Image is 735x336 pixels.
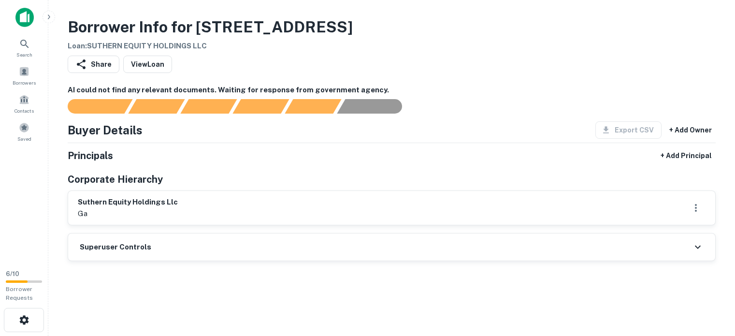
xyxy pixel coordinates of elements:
[123,56,172,73] a: ViewLoan
[128,99,185,114] div: Your request is received and processing...
[78,208,178,219] p: ga
[14,107,34,115] span: Contacts
[3,118,45,145] a: Saved
[80,242,151,253] h6: Superuser Controls
[68,15,353,39] h3: Borrower Info for [STREET_ADDRESS]
[3,90,45,117] a: Contacts
[17,135,31,143] span: Saved
[16,51,32,58] span: Search
[68,56,119,73] button: Share
[3,34,45,60] a: Search
[337,99,414,114] div: AI fulfillment process complete.
[6,270,19,278] span: 6 / 10
[13,79,36,87] span: Borrowers
[56,99,129,114] div: Sending borrower request to AI...
[6,286,33,301] span: Borrower Requests
[232,99,289,114] div: Principals found, AI now looking for contact information...
[68,148,113,163] h5: Principals
[3,62,45,88] a: Borrowers
[68,41,353,52] h6: Loan : SUTHERN EQUITY HOLDINGS LLC
[78,197,178,208] h6: suthern equity holdings llc
[657,147,716,164] button: + Add Principal
[285,99,341,114] div: Principals found, still searching for contact information. This may take time...
[68,85,716,96] h6: AI could not find any relevant documents. Waiting for response from government agency.
[68,172,163,187] h5: Corporate Hierarchy
[68,121,143,139] h4: Buyer Details
[665,121,716,139] button: + Add Owner
[687,259,735,305] iframe: Chat Widget
[180,99,237,114] div: Documents found, AI parsing details...
[15,8,34,27] img: capitalize-icon.png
